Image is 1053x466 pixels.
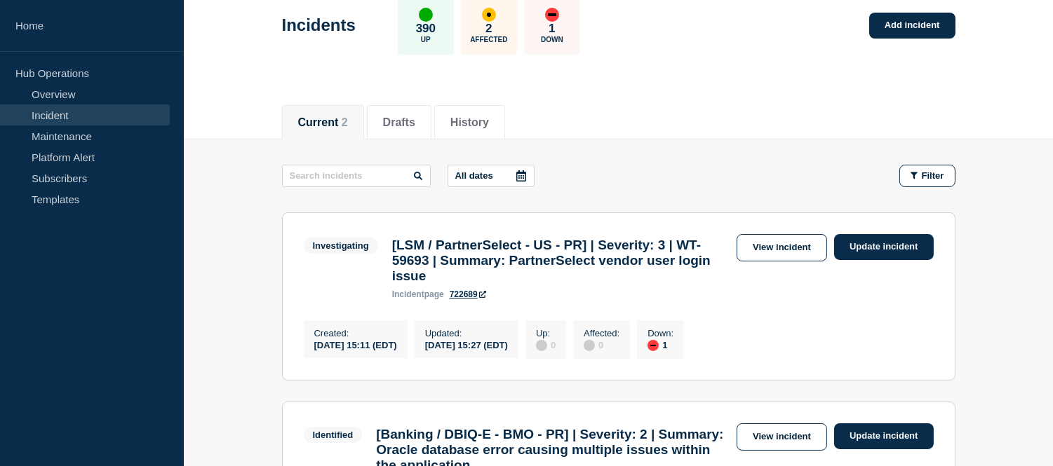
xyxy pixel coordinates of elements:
[545,8,559,22] div: down
[282,165,431,187] input: Search incidents
[314,328,397,338] p: Created :
[416,22,436,36] p: 390
[648,338,673,351] div: 1
[470,36,507,43] p: Affected
[392,289,444,299] p: page
[298,116,348,129] button: Current 2
[450,289,486,299] a: 722689
[304,427,363,443] span: Identified
[421,36,431,43] p: Up
[450,116,489,129] button: History
[834,423,934,449] a: Update incident
[584,340,595,351] div: disabled
[448,165,535,187] button: All dates
[922,170,944,181] span: Filter
[541,36,563,43] p: Down
[648,328,673,338] p: Down :
[485,22,492,36] p: 2
[419,8,433,22] div: up
[584,328,619,338] p: Affected :
[536,340,547,351] div: disabled
[392,238,730,284] h3: [LSM / PartnerSelect - US - PR] | Severity: 3 | WT-59693 | Summary: PartnerSelect vendor user log...
[737,234,827,261] a: View incident
[536,328,556,338] p: Up :
[282,15,356,35] h1: Incidents
[899,165,955,187] button: Filter
[834,234,934,260] a: Update incident
[536,338,556,351] div: 0
[482,8,496,22] div: affected
[869,13,955,39] a: Add incident
[304,238,378,254] span: Investigating
[455,170,493,181] p: All dates
[648,340,659,351] div: down
[383,116,415,129] button: Drafts
[342,116,348,128] span: 2
[425,338,508,350] div: [DATE] 15:27 (EDT)
[549,22,555,36] p: 1
[584,338,619,351] div: 0
[392,289,424,299] span: incident
[737,423,827,451] a: View incident
[425,328,508,338] p: Updated :
[314,338,397,350] div: [DATE] 15:11 (EDT)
